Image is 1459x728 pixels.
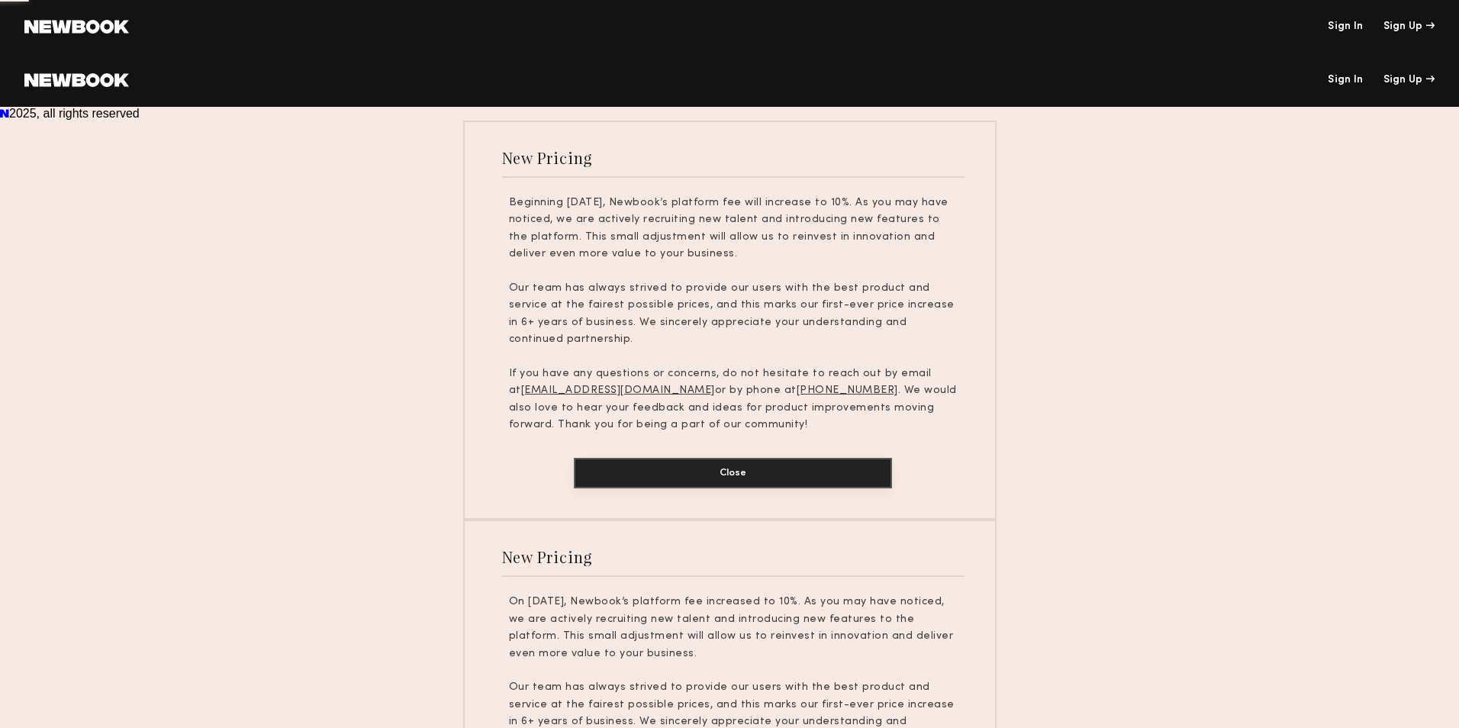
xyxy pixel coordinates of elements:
p: If you have any questions or concerns, do not hesitate to reach out by email at or by phone at . ... [509,366,958,434]
a: Sign In [1328,21,1363,32]
button: Close [574,458,892,488]
span: 2025, all rights reserved [9,107,140,120]
div: Sign Up [1383,21,1435,32]
u: [EMAIL_ADDRESS][DOMAIN_NAME] [521,385,715,395]
div: Sign Up [1383,75,1435,85]
div: New Pricing [502,546,593,567]
u: [PHONE_NUMBER] [797,385,898,395]
p: Our team has always strived to provide our users with the best product and service at the fairest... [509,280,958,349]
div: New Pricing [502,147,593,168]
p: Beginning [DATE], Newbook’s platform fee will increase to 10%. As you may have noticed, we are ac... [509,195,958,263]
p: On [DATE], Newbook’s platform fee increased to 10%. As you may have noticed, we are actively recr... [509,594,958,662]
a: Sign In [1328,75,1363,85]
